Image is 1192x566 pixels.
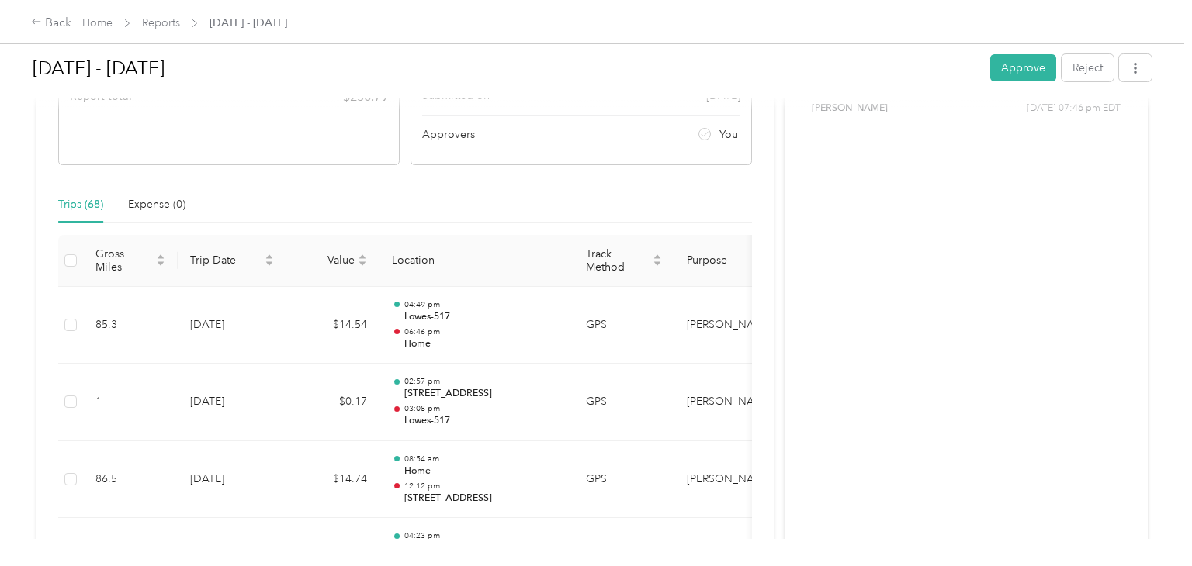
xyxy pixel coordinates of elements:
[358,259,367,268] span: caret-down
[404,414,561,428] p: Lowes-517
[286,235,379,287] th: Value
[404,464,561,478] p: Home
[33,50,979,87] h1: Aug 1 - 31, 2025
[573,441,674,519] td: GPS
[286,364,379,441] td: $0.17
[404,454,561,464] p: 08:54 am
[156,252,165,261] span: caret-up
[404,326,561,337] p: 06:46 pm
[1105,479,1192,566] iframe: Everlance-gr Chat Button Frame
[674,235,791,287] th: Purpose
[404,387,561,401] p: [STREET_ADDRESS]
[573,235,674,287] th: Track Method
[95,247,153,274] span: Gross Miles
[286,287,379,364] td: $14.54
[404,492,561,506] p: [STREET_ADDRESS]
[404,299,561,310] p: 04:49 pm
[83,364,178,441] td: 1
[178,441,286,519] td: [DATE]
[653,252,662,261] span: caret-up
[299,254,355,267] span: Value
[83,441,178,519] td: 86.5
[1062,54,1114,81] button: Reject
[31,14,71,33] div: Back
[358,252,367,261] span: caret-up
[719,126,738,143] span: You
[83,287,178,364] td: 85.3
[128,196,185,213] div: Expense (0)
[404,337,561,351] p: Home
[573,364,674,441] td: GPS
[210,15,287,31] span: [DATE] - [DATE]
[379,235,573,287] th: Location
[286,441,379,519] td: $14.74
[404,376,561,387] p: 02:57 pm
[404,310,561,324] p: Lowes-517
[586,247,650,274] span: Track Method
[674,441,791,519] td: Acosta Whirlpool
[178,364,286,441] td: [DATE]
[156,259,165,268] span: caret-down
[178,235,286,287] th: Trip Date
[990,54,1056,81] button: Approve
[422,126,475,143] span: Approvers
[82,16,113,29] a: Home
[178,287,286,364] td: [DATE]
[404,403,561,414] p: 03:08 pm
[687,254,766,267] span: Purpose
[190,254,262,267] span: Trip Date
[265,259,274,268] span: caret-down
[674,287,791,364] td: Acosta Whirlpool
[653,259,662,268] span: caret-down
[404,530,561,541] p: 04:23 pm
[83,235,178,287] th: Gross Miles
[265,252,274,261] span: caret-up
[58,196,103,213] div: Trips (68)
[404,481,561,492] p: 12:12 pm
[142,16,180,29] a: Reports
[674,364,791,441] td: Acosta Whirlpool
[573,287,674,364] td: GPS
